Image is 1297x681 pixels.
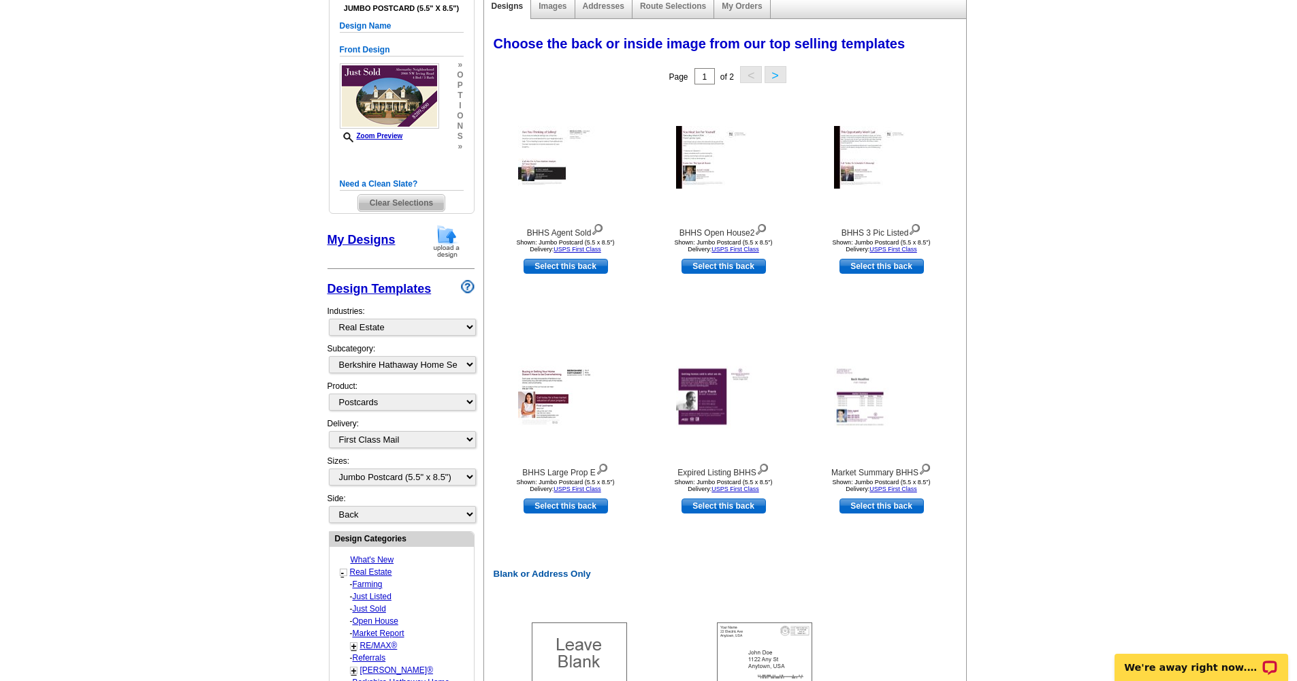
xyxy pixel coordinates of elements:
[669,72,688,82] span: Page
[340,132,403,140] a: Zoom Preview
[457,101,463,111] span: i
[754,221,767,236] img: view design details
[358,195,445,211] span: Clear Selections
[807,460,957,479] div: Market Summary BHHS
[353,629,404,638] a: Market Report
[740,66,762,83] button: <
[461,280,475,294] img: design-wizard-help-icon.png
[457,80,463,91] span: p
[807,221,957,239] div: BHHS 3 Pic Listed
[518,366,613,428] img: BHHS Large Prop E
[340,44,464,57] h5: Front Design
[494,36,906,51] span: Choose the back or inside image from our top selling templates
[327,282,432,296] a: Design Templates
[327,233,396,247] a: My Designs
[340,178,464,191] h5: Need a Clean Slate?
[340,590,473,603] div: -
[524,498,608,513] a: use this design
[340,20,464,33] h5: Design Name
[1106,638,1297,681] iframe: LiveChat chat widget
[491,479,641,492] div: Shown: Jumbo Postcard (5.5 x 8.5") Delivery:
[722,1,762,11] a: My Orders
[340,652,473,664] div: -
[327,417,475,455] div: Delivery:
[360,641,398,650] a: RE/MAX®
[518,126,613,189] img: BHHS Agent Sold
[834,366,929,428] img: Market Summary BHHS
[327,455,475,492] div: Sizes:
[487,569,969,580] h2: Blank or Address Only
[711,486,759,492] a: USPS First Class
[353,604,386,614] a: Just Sold
[457,70,463,80] span: o
[457,60,463,70] span: »
[676,126,771,189] img: BHHS Open House2
[839,259,924,274] a: use this design
[583,1,624,11] a: Addresses
[457,131,463,142] span: s
[353,653,386,663] a: Referrals
[457,142,463,152] span: »
[649,460,799,479] div: Expired Listing BHHS
[353,580,383,589] a: Farming
[340,4,464,13] h4: Jumbo Postcard (5.5" x 8.5")
[360,665,434,675] a: [PERSON_NAME]®
[330,532,474,545] div: Design Categories
[327,343,475,380] div: Subcategory:
[353,592,391,601] a: Just Listed
[340,627,473,639] div: -
[554,246,601,253] a: USPS First Class
[839,498,924,513] a: use this design
[756,460,769,475] img: view design details
[341,567,345,578] a: -
[491,221,641,239] div: BHHS Agent Sold
[765,66,786,83] button: >
[807,479,957,492] div: Shown: Jumbo Postcard (5.5 x 8.5") Delivery:
[649,239,799,253] div: Shown: Jumbo Postcard (5.5 x 8.5") Delivery:
[834,126,929,189] img: BHHS 3 Pic Listed
[429,224,464,259] img: upload-design
[327,380,475,417] div: Product:
[918,460,931,475] img: view design details
[682,259,766,274] a: use this design
[869,246,917,253] a: USPS First Class
[340,63,439,129] img: BIRPJFoval2toneJS.jpg
[682,498,766,513] a: use this design
[351,665,357,676] a: +
[908,221,921,236] img: view design details
[457,121,463,131] span: n
[457,91,463,101] span: t
[491,239,641,253] div: Shown: Jumbo Postcard (5.5 x 8.5") Delivery:
[676,366,771,428] img: Expired Listing BHHS
[720,72,734,82] span: of 2
[491,460,641,479] div: BHHS Large Prop E
[524,259,608,274] a: use this design
[340,578,473,590] div: -
[539,1,566,11] a: Images
[554,486,601,492] a: USPS First Class
[649,221,799,239] div: BHHS Open House2
[353,616,398,626] a: Open House
[327,298,475,343] div: Industries:
[492,1,524,11] a: Designs
[340,615,473,627] div: -
[711,246,759,253] a: USPS First Class
[351,555,394,565] a: What's New
[640,1,706,11] a: Route Selections
[457,111,463,121] span: o
[350,567,392,577] a: Real Estate
[649,479,799,492] div: Shown: Jumbo Postcard (5.5 x 8.5") Delivery:
[351,641,357,652] a: +
[327,492,475,524] div: Side:
[591,221,604,236] img: view design details
[807,239,957,253] div: Shown: Jumbo Postcard (5.5 x 8.5") Delivery:
[596,460,609,475] img: view design details
[340,603,473,615] div: -
[869,486,917,492] a: USPS First Class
